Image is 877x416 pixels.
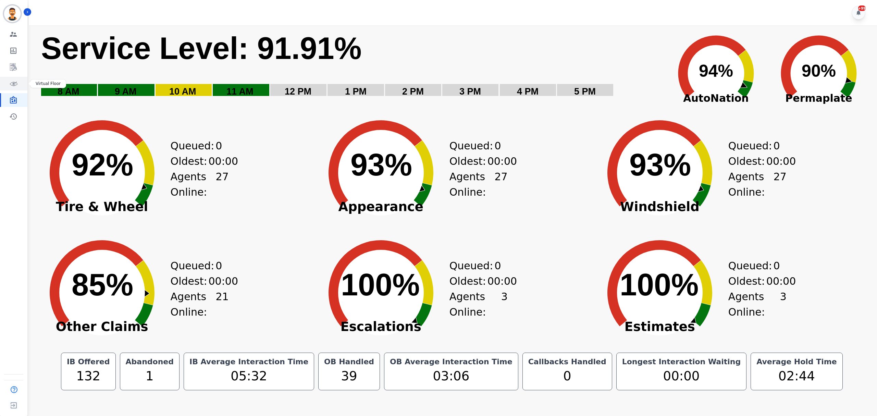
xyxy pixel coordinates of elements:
[728,289,787,320] div: Agents Online:
[65,367,111,386] div: 132
[620,268,699,302] text: 100%
[215,169,228,200] span: 27
[774,138,780,154] span: 0
[449,169,508,200] div: Agents Online:
[171,289,229,320] div: Agents Online:
[345,86,367,97] text: 1 PM
[449,258,501,273] div: Queued:
[40,30,660,107] svg: Service Level: 0%
[312,323,449,330] span: Escalations
[58,86,79,97] text: 8 AM
[171,169,229,200] div: Agents Online:
[449,138,501,154] div: Queued:
[72,148,133,182] text: 92%
[350,148,412,182] text: 93%
[774,169,787,200] span: 27
[188,357,310,367] div: IB Average Interaction Time
[858,5,866,11] div: +99
[388,357,514,367] div: OB Average Interaction Time
[755,367,838,386] div: 02:44
[766,273,796,289] span: 00:00
[728,258,780,273] div: Queued:
[124,367,175,386] div: 1
[449,154,501,169] div: Oldest:
[402,86,424,97] text: 2 PM
[517,86,539,97] text: 4 PM
[449,273,501,289] div: Oldest:
[487,273,517,289] span: 00:00
[527,357,608,367] div: Callbacks Handled
[65,357,111,367] div: IB Offered
[495,169,508,200] span: 27
[124,357,175,367] div: Abandoned
[171,154,222,169] div: Oldest:
[285,86,311,97] text: 12 PM
[388,367,514,386] div: 03:06
[115,86,137,97] text: 9 AM
[527,367,608,386] div: 0
[774,258,780,273] span: 0
[341,268,420,302] text: 100%
[4,5,21,22] img: Bordered avatar
[591,323,728,330] span: Estimates
[487,154,517,169] span: 00:00
[171,138,222,154] div: Queued:
[728,273,780,289] div: Oldest:
[501,289,508,320] span: 3
[767,90,870,106] span: Permaplate
[629,148,691,182] text: 93%
[169,86,196,97] text: 10 AM
[209,154,238,169] span: 00:00
[323,367,375,386] div: 39
[591,204,728,210] span: Windshield
[215,289,228,320] span: 21
[621,357,742,367] div: Longest Interaction Waiting
[699,61,733,81] text: 94%
[494,138,501,154] span: 0
[34,204,171,210] span: Tire & Wheel
[215,258,222,273] span: 0
[494,258,501,273] span: 0
[209,273,238,289] span: 00:00
[665,90,767,106] span: AutoNation
[171,273,222,289] div: Oldest:
[621,367,742,386] div: 00:00
[449,289,508,320] div: Agents Online:
[215,138,222,154] span: 0
[780,289,787,320] span: 3
[323,357,375,367] div: OB Handled
[802,61,836,81] text: 90%
[72,268,133,302] text: 85%
[41,31,362,65] text: Service Level: 91.91%
[34,323,171,330] span: Other Claims
[226,86,254,97] text: 11 AM
[728,138,780,154] div: Queued:
[766,154,796,169] span: 00:00
[171,258,222,273] div: Queued:
[728,154,780,169] div: Oldest:
[755,357,838,367] div: Average Hold Time
[312,204,449,210] span: Appearance
[574,86,596,97] text: 5 PM
[728,169,787,200] div: Agents Online:
[459,86,481,97] text: 3 PM
[188,367,310,386] div: 05:32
